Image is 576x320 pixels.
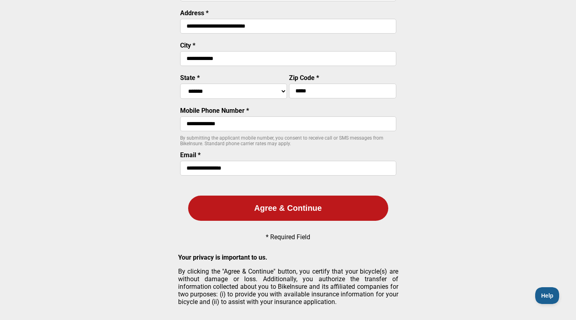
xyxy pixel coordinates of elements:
[266,233,310,241] p: * Required Field
[180,151,201,159] label: Email *
[180,9,209,17] label: Address *
[180,135,396,146] p: By submitting the applicant mobile number, you consent to receive call or SMS messages from BikeI...
[178,254,267,261] strong: Your privacy is important to us.
[180,42,195,49] label: City *
[180,107,249,114] label: Mobile Phone Number *
[188,196,388,221] button: Agree & Continue
[180,74,200,82] label: State *
[535,287,560,304] iframe: Toggle Customer Support
[178,268,398,306] p: By clicking the "Agree & Continue" button, you certify that your bicycle(s) are without damage or...
[289,74,319,82] label: Zip Code *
